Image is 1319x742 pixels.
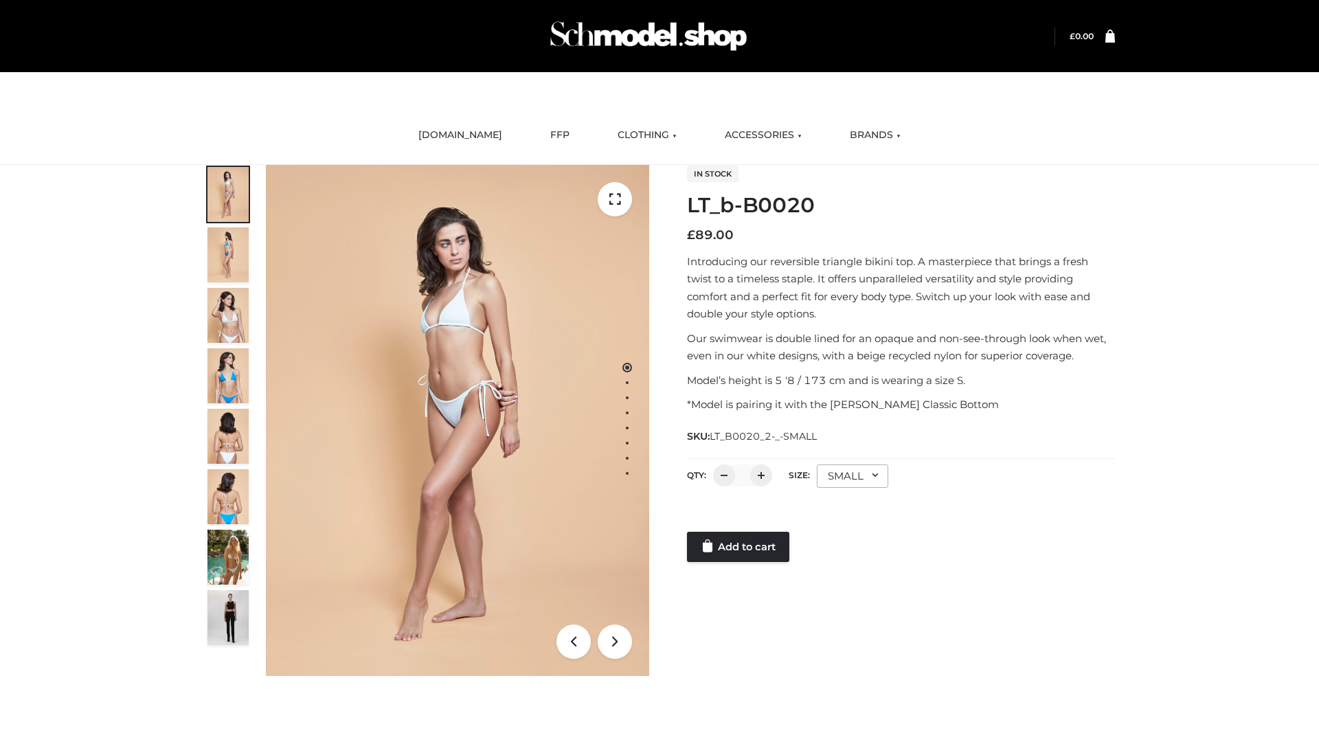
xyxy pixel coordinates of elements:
span: LT_B0020_2-_-SMALL [710,430,817,442]
p: Our swimwear is double lined for an opaque and non-see-through look when wet, even in our white d... [687,330,1115,365]
span: £ [687,227,695,243]
a: FFP [540,120,580,150]
p: *Model is pairing it with the [PERSON_NAME] Classic Bottom [687,396,1115,414]
bdi: 0.00 [1070,31,1094,41]
img: ArielClassicBikiniTop_CloudNine_AzureSky_OW114ECO_1-scaled.jpg [207,167,249,222]
a: £0.00 [1070,31,1094,41]
a: [DOMAIN_NAME] [408,120,512,150]
div: SMALL [817,464,888,488]
span: SKU: [687,428,818,445]
a: BRANDS [839,120,911,150]
img: Schmodel Admin 964 [545,9,752,63]
img: ArielClassicBikiniTop_CloudNine_AzureSky_OW114ECO_1 [266,165,649,676]
img: 49df5f96394c49d8b5cbdcda3511328a.HD-1080p-2.5Mbps-49301101_thumbnail.jpg [207,590,249,645]
img: ArielClassicBikiniTop_CloudNine_AzureSky_OW114ECO_8-scaled.jpg [207,469,249,524]
span: In stock [687,166,739,182]
a: Add to cart [687,532,789,562]
p: Model’s height is 5 ‘8 / 173 cm and is wearing a size S. [687,372,1115,390]
span: £ [1070,31,1075,41]
img: Arieltop_CloudNine_AzureSky2.jpg [207,530,249,585]
a: CLOTHING [607,120,687,150]
a: ACCESSORIES [714,120,812,150]
bdi: 89.00 [687,227,734,243]
label: Size: [789,470,810,480]
img: ArielClassicBikiniTop_CloudNine_AzureSky_OW114ECO_2-scaled.jpg [207,227,249,282]
img: ArielClassicBikiniTop_CloudNine_AzureSky_OW114ECO_3-scaled.jpg [207,288,249,343]
p: Introducing our reversible triangle bikini top. A masterpiece that brings a fresh twist to a time... [687,253,1115,323]
img: ArielClassicBikiniTop_CloudNine_AzureSky_OW114ECO_4-scaled.jpg [207,348,249,403]
label: QTY: [687,470,706,480]
img: ArielClassicBikiniTop_CloudNine_AzureSky_OW114ECO_7-scaled.jpg [207,409,249,464]
h1: LT_b-B0020 [687,193,1115,218]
